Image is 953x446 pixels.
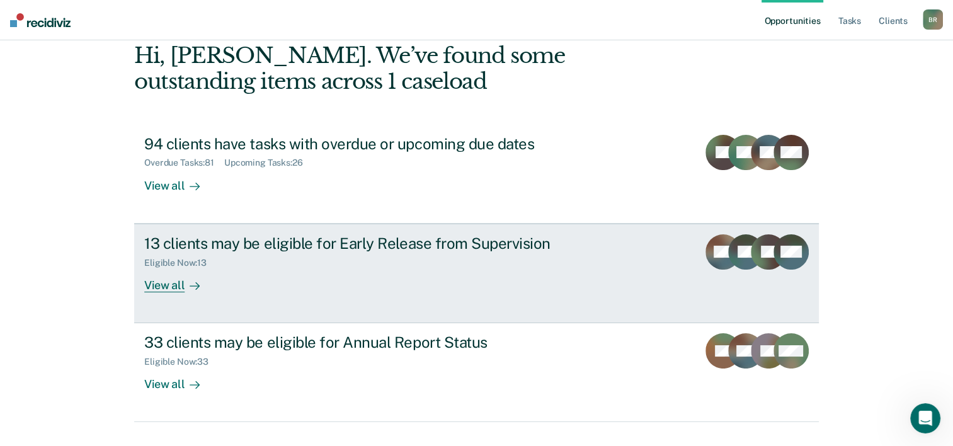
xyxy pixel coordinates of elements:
[144,258,217,268] div: Eligible Now : 13
[144,157,224,168] div: Overdue Tasks : 81
[144,168,215,193] div: View all
[144,367,215,392] div: View all
[134,125,819,224] a: 94 clients have tasks with overdue or upcoming due datesOverdue Tasks:81Upcoming Tasks:26View all
[224,157,313,168] div: Upcoming Tasks : 26
[923,9,943,30] div: B R
[144,135,586,153] div: 94 clients have tasks with overdue or upcoming due dates
[144,268,215,292] div: View all
[144,333,586,352] div: 33 clients may be eligible for Annual Report Status
[134,43,682,94] div: Hi, [PERSON_NAME]. We’ve found some outstanding items across 1 caseload
[910,403,940,433] iframe: Intercom live chat
[10,13,71,27] img: Recidiviz
[134,224,819,323] a: 13 clients may be eligible for Early Release from SupervisionEligible Now:13View all
[134,323,819,422] a: 33 clients may be eligible for Annual Report StatusEligible Now:33View all
[923,9,943,30] button: BR
[144,357,219,367] div: Eligible Now : 33
[144,234,586,253] div: 13 clients may be eligible for Early Release from Supervision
